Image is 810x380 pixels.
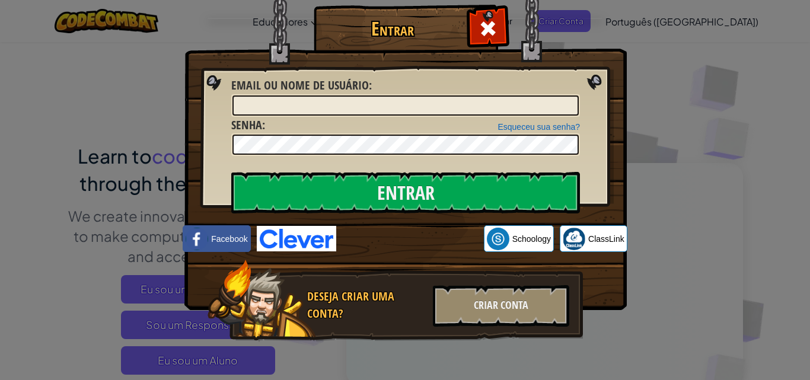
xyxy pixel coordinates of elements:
[512,233,551,245] span: Schoology
[231,117,262,133] span: Senha
[336,226,484,252] iframe: Botão "Fazer login com o Google"
[231,117,265,134] label: :
[231,77,369,93] span: Email ou nome de usuário
[186,228,208,250] img: facebook_small.png
[317,18,468,39] h1: Entrar
[211,233,247,245] span: Facebook
[563,228,585,250] img: classlink-logo-small.png
[307,288,426,322] div: Deseja Criar uma Conta?
[588,233,624,245] span: ClassLink
[231,77,372,94] label: :
[433,285,569,327] div: Criar Conta
[257,226,336,251] img: clever-logo-blue.png
[231,172,580,213] input: Entrar
[487,228,509,250] img: schoology.png
[498,122,580,132] a: Esqueceu sua senha?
